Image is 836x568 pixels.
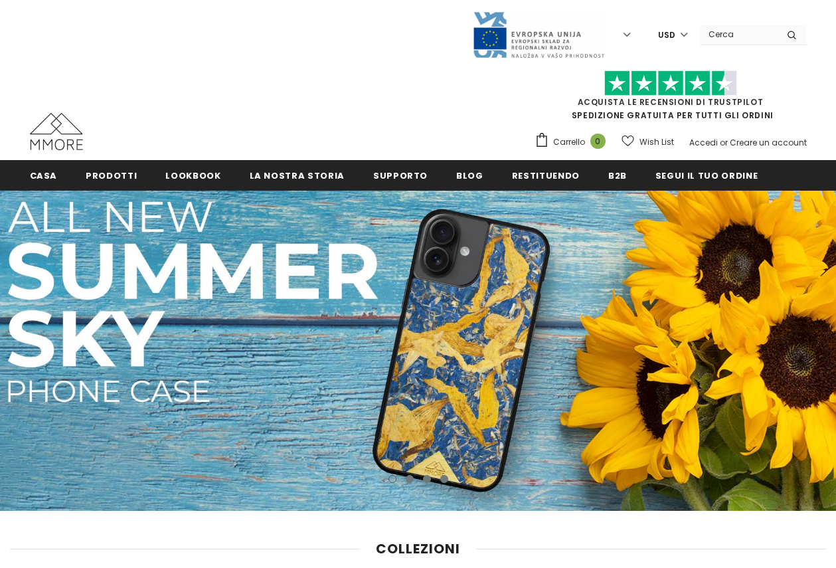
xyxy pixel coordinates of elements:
span: or [720,137,728,148]
button: 4 [440,475,448,483]
span: Collezioni [376,539,460,558]
span: La nostra storia [250,169,345,182]
a: Blog [456,160,483,190]
span: supporto [373,169,428,182]
span: 0 [590,134,606,149]
span: SPEDIZIONE GRATUITA PER TUTTI GLI ORDINI [535,76,807,121]
a: Acquista le recensioni di TrustPilot [578,96,764,108]
span: Carrello [553,136,585,149]
a: Accedi [689,137,718,148]
a: Creare un account [730,137,807,148]
a: supporto [373,160,428,190]
img: Fidati di Pilot Stars [604,70,737,96]
button: 3 [423,475,431,483]
input: Search Site [701,25,777,44]
a: Carrello 0 [535,132,612,152]
a: La nostra storia [250,160,345,190]
a: Restituendo [512,160,580,190]
span: Prodotti [86,169,137,182]
a: Lookbook [165,160,220,190]
span: Casa [30,169,58,182]
span: Lookbook [165,169,220,182]
span: Segui il tuo ordine [655,169,758,182]
span: Blog [456,169,483,182]
a: Prodotti [86,160,137,190]
a: Casa [30,160,58,190]
span: USD [658,29,675,42]
button: 2 [406,475,414,483]
a: Javni Razpis [472,29,605,40]
a: B2B [608,160,627,190]
img: Casi MMORE [30,113,83,150]
span: B2B [608,169,627,182]
img: Javni Razpis [472,11,605,59]
span: Restituendo [512,169,580,182]
button: 1 [388,475,396,483]
a: Wish List [622,130,674,153]
span: Wish List [639,136,674,149]
a: Segui il tuo ordine [655,160,758,190]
